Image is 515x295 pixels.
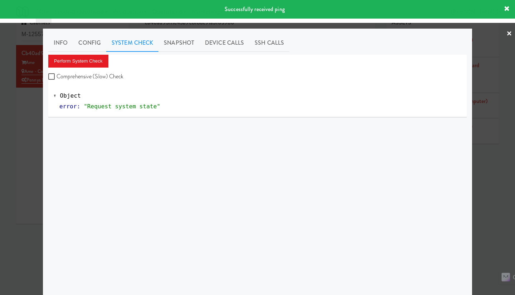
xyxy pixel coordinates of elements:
[249,34,289,52] a: SSH Calls
[48,71,124,82] label: Comprehensive (Slow) Check
[158,34,200,52] a: Snapshot
[84,103,160,110] span: "Request system state"
[200,34,249,52] a: Device Calls
[48,34,73,52] a: Info
[48,55,108,68] button: Perform System Check
[106,34,158,52] a: System Check
[225,5,285,13] span: Successfully received ping
[77,103,80,110] span: :
[48,74,57,80] input: Comprehensive (Slow) Check
[506,23,512,45] a: ×
[59,103,77,110] span: error
[73,34,106,52] a: Config
[60,92,81,99] span: Object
